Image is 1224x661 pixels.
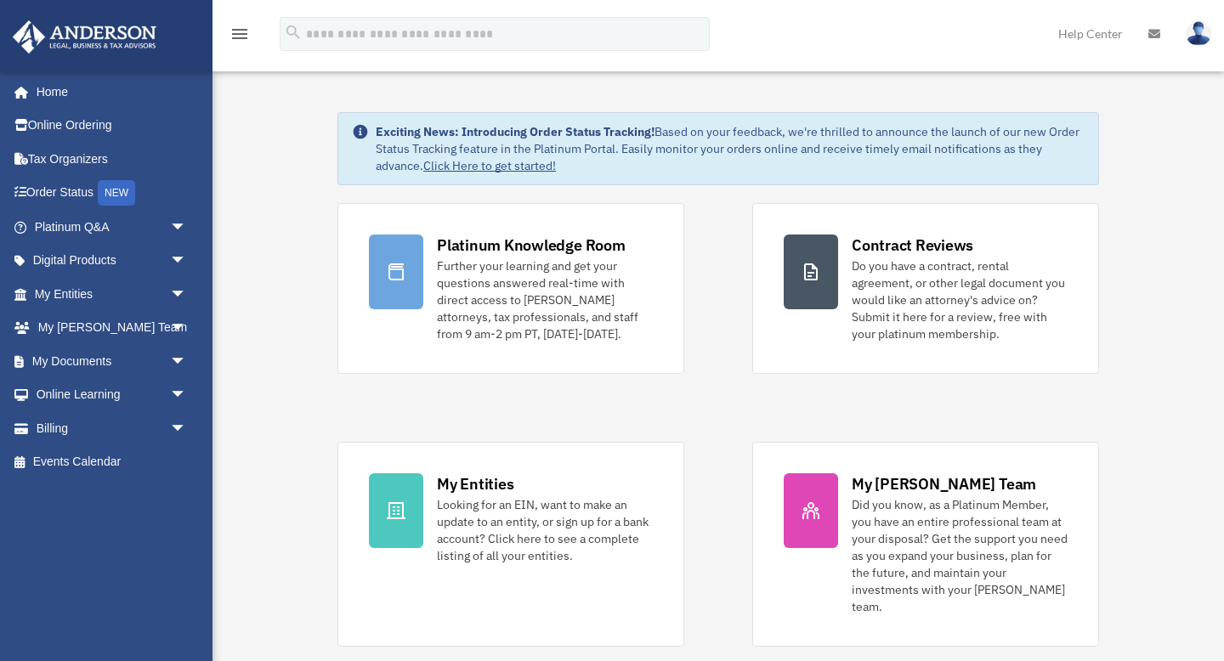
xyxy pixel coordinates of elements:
strong: Exciting News: Introducing Order Status Tracking! [376,124,654,139]
a: Tax Organizers [12,142,212,176]
span: arrow_drop_down [170,210,204,245]
a: Online Ordering [12,109,212,143]
div: Looking for an EIN, want to make an update to an entity, or sign up for a bank account? Click her... [437,496,653,564]
i: search [284,23,303,42]
a: menu [229,30,250,44]
span: arrow_drop_down [170,411,204,446]
a: Platinum Q&Aarrow_drop_down [12,210,212,244]
span: arrow_drop_down [170,277,204,312]
a: Digital Productsarrow_drop_down [12,244,212,278]
a: Contract Reviews Do you have a contract, rental agreement, or other legal document you would like... [752,203,1099,374]
a: My Entitiesarrow_drop_down [12,277,212,311]
a: Online Learningarrow_drop_down [12,378,212,412]
span: arrow_drop_down [170,344,204,379]
div: Further your learning and get your questions answered real-time with direct access to [PERSON_NAM... [437,257,653,342]
a: Click Here to get started! [423,158,556,173]
a: Billingarrow_drop_down [12,411,212,445]
div: Contract Reviews [852,234,973,256]
img: Anderson Advisors Platinum Portal [8,20,161,54]
a: My [PERSON_NAME] Team Did you know, as a Platinum Member, you have an entire professional team at... [752,442,1099,647]
div: NEW [98,180,135,206]
div: Platinum Knowledge Room [437,234,626,256]
a: Home [12,75,204,109]
a: Events Calendar [12,445,212,479]
a: Platinum Knowledge Room Further your learning and get your questions answered real-time with dire... [337,203,684,374]
img: User Pic [1186,21,1211,46]
span: arrow_drop_down [170,244,204,279]
div: Do you have a contract, rental agreement, or other legal document you would like an attorney's ad... [852,257,1068,342]
a: My [PERSON_NAME] Teamarrow_drop_down [12,311,212,345]
i: menu [229,24,250,44]
div: My Entities [437,473,513,494]
a: Order StatusNEW [12,176,212,211]
div: Did you know, as a Platinum Member, you have an entire professional team at your disposal? Get th... [852,496,1068,615]
span: arrow_drop_down [170,378,204,413]
a: My Entities Looking for an EIN, want to make an update to an entity, or sign up for a bank accoun... [337,442,684,647]
div: My [PERSON_NAME] Team [852,473,1036,494]
div: Based on your feedback, we're thrilled to announce the launch of our new Order Status Tracking fe... [376,123,1085,174]
a: My Documentsarrow_drop_down [12,344,212,378]
span: arrow_drop_down [170,311,204,346]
